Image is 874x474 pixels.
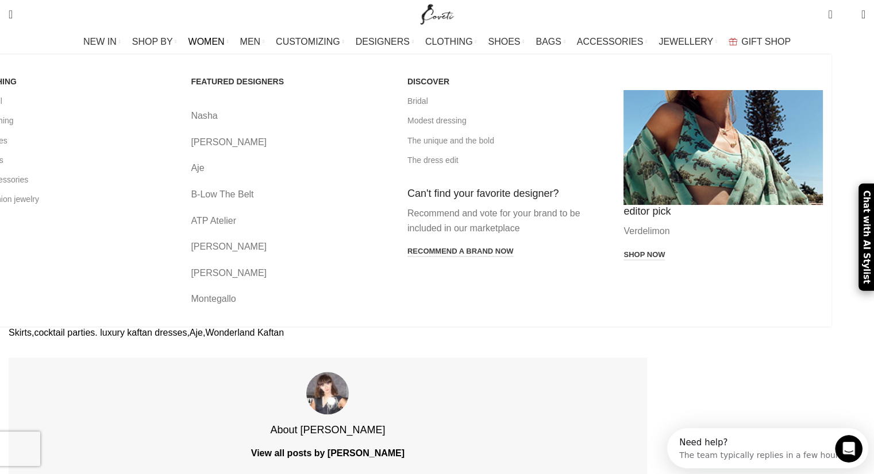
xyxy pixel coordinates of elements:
span: 0 [844,11,852,20]
a: The unique and the bold [407,131,607,150]
a: CUSTOMIZING [276,30,344,53]
span: SHOES [488,36,520,47]
h4: editor pick [623,205,823,218]
span: NEW IN [83,36,117,47]
span: GIFT SHOP [741,36,791,47]
div: Main navigation [3,30,871,53]
div: Need help? [12,10,178,19]
span: DISCOVER [407,76,449,87]
a: NEW IN [83,30,121,53]
span: WOMEN [188,36,225,47]
a: WOMEN [188,30,229,53]
iframe: Intercom live chat [835,435,863,463]
a: Site logo [418,9,456,18]
a: Search [3,3,18,26]
a: ATP Atelier [191,213,390,228]
a: View all posts by [PERSON_NAME] [251,446,405,461]
a: cocktail parties. [34,328,97,337]
h4: About [PERSON_NAME] [270,423,385,437]
a: Banner link [623,90,823,205]
a: CLOTHING [425,30,477,53]
span: CLOTHING [425,36,473,47]
a: Montegallo [191,292,390,306]
p: Recommend and vote for your brand to be included in our marketplace [407,206,607,235]
iframe: Intercom live chat discovery launcher [667,428,868,468]
span: SHOP BY [132,36,173,47]
a: ACCESSORIES [577,30,648,53]
div: Open Intercom Messenger [5,5,212,36]
a: SHOES [488,30,524,53]
a: GIFT SHOP [729,30,791,53]
a: B-Low The Belt [191,187,390,202]
h4: Can't find your favorite designer? [407,187,607,200]
span: DESIGNERS [356,36,410,47]
a: Aje [190,328,203,337]
div: The team typically replies in a few hours. [12,19,178,31]
span: JEWELLERY [659,36,713,47]
span: ACCESSORIES [577,36,644,47]
a: [PERSON_NAME] [191,266,390,281]
a: Bridal [407,91,607,111]
a: Aje [191,161,390,176]
a: Nasha [191,108,390,123]
a: Shop now [623,250,665,261]
a: JEWELLERY [659,30,717,53]
a: Modest dressing [407,111,607,130]
span: CUSTOMIZING [276,36,340,47]
span: 0 [829,6,838,14]
a: The dress edit [407,150,607,170]
span: MEN [240,36,261,47]
a: Recommend a brand now [407,247,514,257]
span: FEATURED DESIGNERS [191,76,284,87]
a: luxury kaftan dresses [100,328,187,337]
a: DESIGNERS [356,30,414,53]
a: [PERSON_NAME] [191,135,390,150]
p: Verdelimon [623,224,823,239]
div: My Wishlist [841,3,853,26]
a: 0 [822,3,838,26]
a: SHOP BY [132,30,177,53]
a: MEN [240,30,264,53]
a: [PERSON_NAME] [191,239,390,254]
a: Skirts [9,328,32,337]
a: Wonderland Kaftan [205,328,284,337]
a: BAGS [536,30,565,53]
img: GiftBag [729,38,737,45]
img: author-avatar [306,372,349,414]
span: BAGS [536,36,561,47]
